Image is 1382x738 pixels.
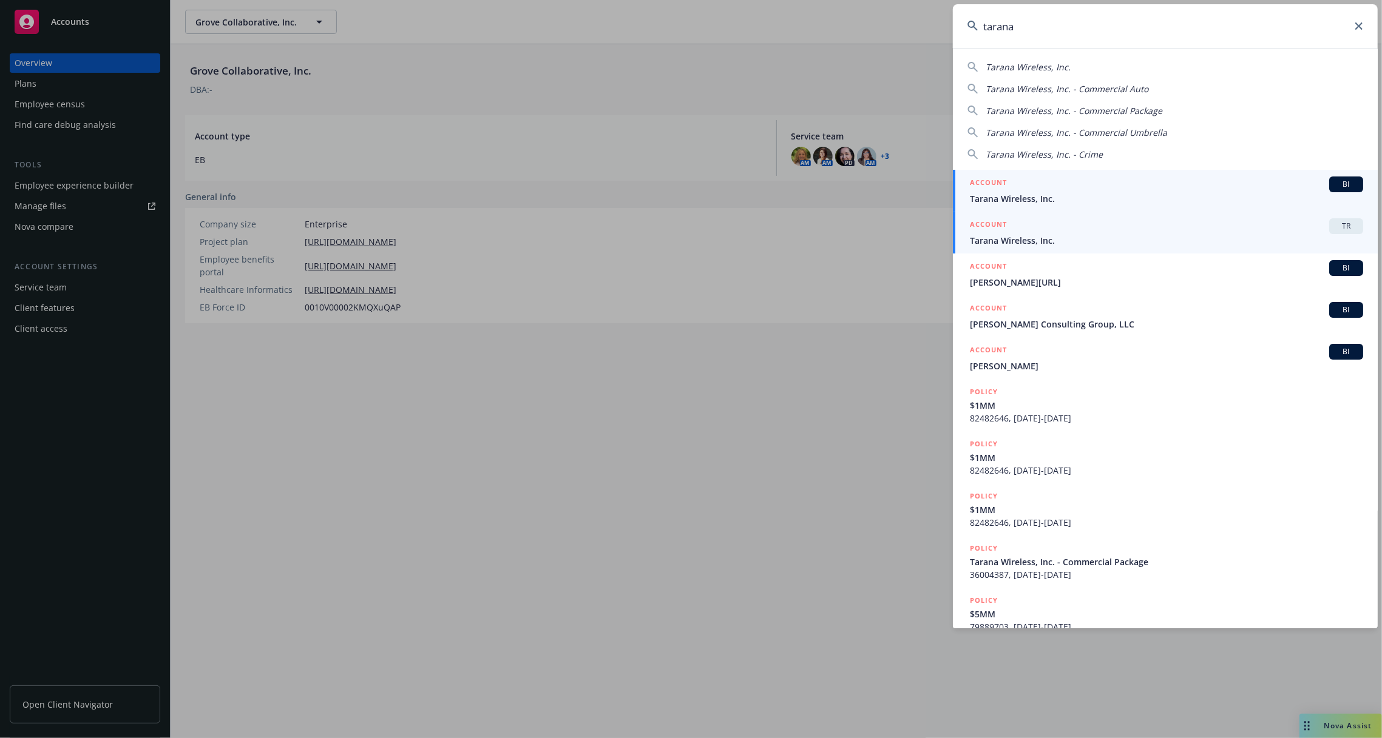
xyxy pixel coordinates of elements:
[1334,179,1358,190] span: BI
[953,588,1378,640] a: POLICY$5MM79889703, [DATE]-[DATE]
[1334,263,1358,273] span: BI
[970,594,998,606] h5: POLICY
[1334,304,1358,315] span: BI
[970,218,1007,233] h5: ACCOUNT
[986,61,1071,73] span: Tarana Wireless, Inc.
[953,295,1378,337] a: ACCOUNTBI[PERSON_NAME] Consulting Group, LLC
[970,464,1363,477] span: 82482646, [DATE]-[DATE]
[970,490,998,502] h5: POLICY
[970,260,1007,275] h5: ACCOUNT
[970,344,1007,358] h5: ACCOUNT
[970,438,998,450] h5: POLICY
[970,318,1363,330] span: [PERSON_NAME] Consulting Group, LLC
[970,568,1363,581] span: 36004387, [DATE]-[DATE]
[970,302,1007,317] h5: ACCOUNT
[1334,221,1358,232] span: TR
[986,127,1167,138] span: Tarana Wireless, Inc. - Commercial Umbrella
[970,608,1363,620] span: $5MM
[970,360,1363,372] span: [PERSON_NAME]
[986,149,1103,160] span: Tarana Wireless, Inc. - Crime
[953,483,1378,535] a: POLICY$1MM82482646, [DATE]-[DATE]
[970,620,1363,633] span: 79889703, [DATE]-[DATE]
[970,192,1363,205] span: Tarana Wireless, Inc.
[953,535,1378,588] a: POLICYTarana Wireless, Inc. - Commercial Package36004387, [DATE]-[DATE]
[970,399,1363,412] span: $1MM
[953,170,1378,212] a: ACCOUNTBITarana Wireless, Inc.
[986,83,1148,95] span: Tarana Wireless, Inc. - Commercial Auto
[953,337,1378,379] a: ACCOUNTBI[PERSON_NAME]
[953,4,1378,48] input: Search...
[970,276,1363,289] span: [PERSON_NAME][URL]
[970,451,1363,464] span: $1MM
[953,253,1378,295] a: ACCOUNTBI[PERSON_NAME][URL]
[970,516,1363,529] span: 82482646, [DATE]-[DATE]
[970,234,1363,247] span: Tarana Wireless, Inc.
[970,386,998,398] h5: POLICY
[970,503,1363,516] span: $1MM
[970,542,998,554] h5: POLICY
[953,212,1378,253] a: ACCOUNTTRTarana Wireless, Inc.
[970,176,1007,191] h5: ACCOUNT
[1334,346,1358,357] span: BI
[970,412,1363,424] span: 82482646, [DATE]-[DATE]
[953,431,1378,483] a: POLICY$1MM82482646, [DATE]-[DATE]
[970,555,1363,568] span: Tarana Wireless, Inc. - Commercial Package
[986,105,1162,116] span: Tarana Wireless, Inc. - Commercial Package
[953,379,1378,431] a: POLICY$1MM82482646, [DATE]-[DATE]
